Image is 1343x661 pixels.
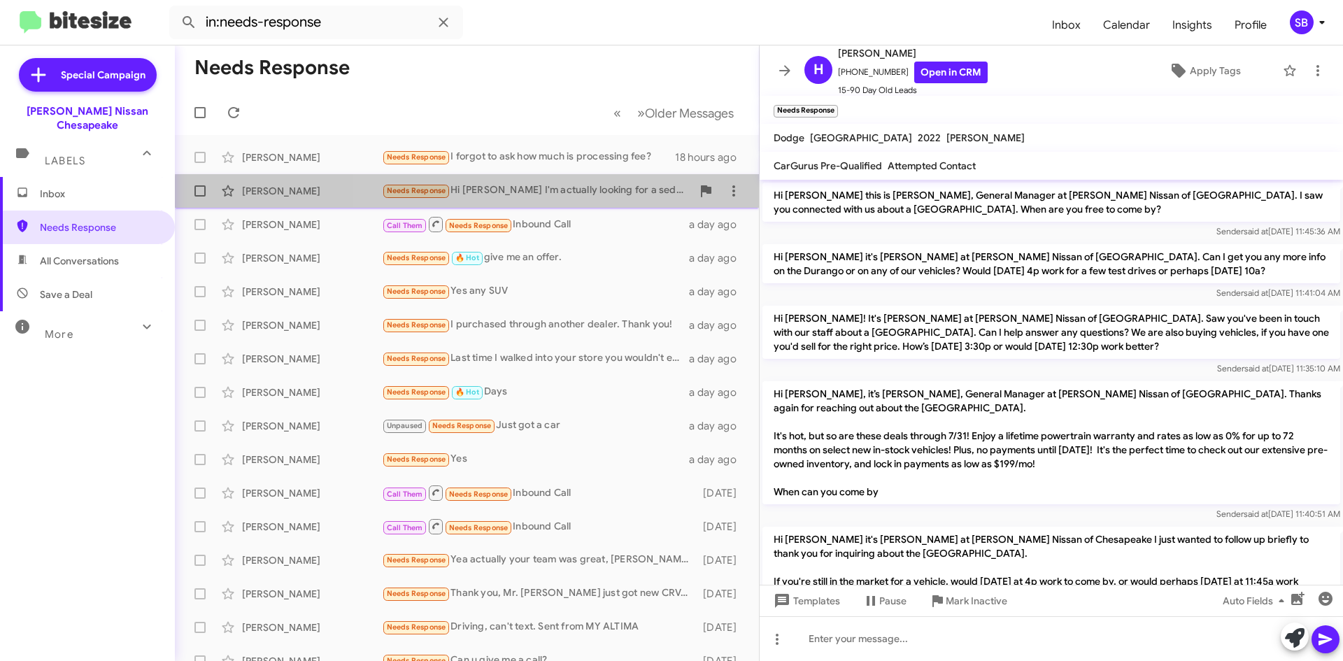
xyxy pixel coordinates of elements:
[696,587,748,601] div: [DATE]
[1217,363,1340,374] span: Sender [DATE] 11:35:10 AM
[449,490,509,499] span: Needs Response
[242,184,382,198] div: [PERSON_NAME]
[675,150,748,164] div: 18 hours ago
[242,453,382,467] div: [PERSON_NAME]
[387,555,446,564] span: Needs Response
[1092,5,1161,45] a: Calendar
[696,620,748,634] div: [DATE]
[387,320,446,329] span: Needs Response
[771,588,840,613] span: Templates
[689,419,748,433] div: a day ago
[194,57,350,79] h1: Needs Response
[449,523,509,532] span: Needs Response
[645,106,734,121] span: Older Messages
[762,527,1340,608] p: Hi [PERSON_NAME] it's [PERSON_NAME] at [PERSON_NAME] Nissan of Chesapeake I just wanted to follow...
[382,283,689,299] div: Yes any SUV
[40,254,119,268] span: All Conversations
[1132,58,1276,83] button: Apply Tags
[637,104,645,122] span: »
[382,619,696,635] div: Driving, can't text. Sent from MY ALTIMA
[382,451,689,467] div: Yes
[169,6,463,39] input: Search
[762,306,1340,359] p: Hi [PERSON_NAME]! It's [PERSON_NAME] at [PERSON_NAME] Nissan of [GEOGRAPHIC_DATA]. Saw you've bee...
[387,253,446,262] span: Needs Response
[449,221,509,230] span: Needs Response
[1161,5,1223,45] a: Insights
[1216,287,1340,298] span: Sender [DATE] 11:41:04 AM
[774,132,804,144] span: Dodge
[387,589,446,598] span: Needs Response
[242,553,382,567] div: [PERSON_NAME]
[689,385,748,399] div: a day ago
[387,221,423,230] span: Call Them
[242,587,382,601] div: [PERSON_NAME]
[689,318,748,332] div: a day ago
[629,99,742,127] button: Next
[242,486,382,500] div: [PERSON_NAME]
[813,59,824,81] span: H
[382,484,696,502] div: Inbound Call
[1244,226,1268,236] span: said at
[382,384,689,400] div: Days
[387,388,446,397] span: Needs Response
[242,318,382,332] div: [PERSON_NAME]
[382,418,689,434] div: Just got a car
[382,183,692,199] div: Hi [PERSON_NAME] I'm actually looking for a sedan or truck
[762,381,1340,504] p: Hi [PERSON_NAME], it’s [PERSON_NAME], General Manager at [PERSON_NAME] Nissan of [GEOGRAPHIC_DATA...
[810,132,912,144] span: [GEOGRAPHIC_DATA]
[1216,226,1340,236] span: Sender [DATE] 11:45:36 AM
[387,490,423,499] span: Call Them
[455,388,479,397] span: 🔥 Hot
[242,419,382,433] div: [PERSON_NAME]
[382,215,689,233] div: Inbound Call
[19,58,157,92] a: Special Campaign
[838,62,988,83] span: [PHONE_NUMBER]
[387,152,446,162] span: Needs Response
[1290,10,1314,34] div: SB
[242,251,382,265] div: [PERSON_NAME]
[1211,588,1301,613] button: Auto Fields
[1190,58,1241,83] span: Apply Tags
[838,83,988,97] span: 15-90 Day Old Leads
[45,155,85,167] span: Labels
[242,620,382,634] div: [PERSON_NAME]
[387,523,423,532] span: Call Them
[689,453,748,467] div: a day ago
[689,352,748,366] div: a day ago
[387,623,446,632] span: Needs Response
[387,421,423,430] span: Unpaused
[382,250,689,266] div: give me an offer.
[242,150,382,164] div: [PERSON_NAME]
[1244,287,1268,298] span: said at
[387,287,446,296] span: Needs Response
[888,159,976,172] span: Attempted Contact
[914,62,988,83] a: Open in CRM
[1041,5,1092,45] a: Inbox
[606,99,742,127] nav: Page navigation example
[613,104,621,122] span: «
[387,354,446,363] span: Needs Response
[762,183,1340,222] p: Hi [PERSON_NAME] this is [PERSON_NAME], General Manager at [PERSON_NAME] Nissan of [GEOGRAPHIC_DA...
[1223,5,1278,45] a: Profile
[382,317,689,333] div: I purchased through another dealer. Thank you!
[242,385,382,399] div: [PERSON_NAME]
[242,520,382,534] div: [PERSON_NAME]
[838,45,988,62] span: [PERSON_NAME]
[1216,509,1340,519] span: Sender [DATE] 11:40:51 AM
[455,253,479,262] span: 🔥 Hot
[45,328,73,341] span: More
[382,149,675,165] div: I forgot to ask how much is processing fee?
[762,244,1340,283] p: Hi [PERSON_NAME] it's [PERSON_NAME] at [PERSON_NAME] Nissan of [GEOGRAPHIC_DATA]. Can I get you a...
[946,132,1025,144] span: [PERSON_NAME]
[382,518,696,535] div: Inbound Call
[382,585,696,602] div: Thank you, Mr. [PERSON_NAME] just got new CRV. Thank you for your help.
[382,552,696,568] div: Yea actually your team was great, [PERSON_NAME] listened to all my needs and concerns and was ver...
[242,352,382,366] div: [PERSON_NAME]
[40,220,159,234] span: Needs Response
[1278,10,1328,34] button: SB
[387,455,446,464] span: Needs Response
